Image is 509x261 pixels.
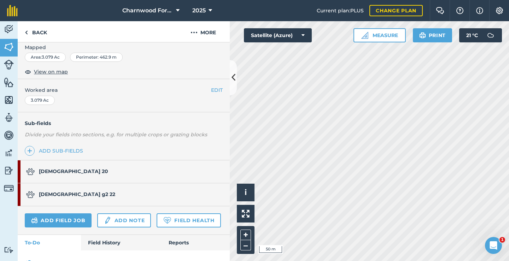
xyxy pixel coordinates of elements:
a: Field History [81,235,161,250]
button: – [240,240,251,250]
em: Divide your fields into sections, e.g. for multiple crops or grazing blocks [25,131,207,138]
img: svg+xml;base64,PD94bWwgdmVyc2lvbj0iMS4wIiBlbmNvZGluZz0idXRmLTgiPz4KPCEtLSBHZW5lcmF0b3I6IEFkb2JlIE... [4,247,14,253]
img: fieldmargin Logo [7,5,18,16]
a: Add note [97,213,151,227]
span: 1 [499,237,505,243]
img: svg+xml;base64,PHN2ZyB4bWxucz0iaHR0cDovL3d3dy53My5vcmcvMjAwMC9zdmciIHdpZHRoPSI1NiIgaGVpZ2h0PSI2MC... [4,42,14,52]
button: More [177,21,230,42]
img: svg+xml;base64,PHN2ZyB4bWxucz0iaHR0cDovL3d3dy53My5vcmcvMjAwMC9zdmciIHdpZHRoPSI1NiIgaGVpZ2h0PSI2MC... [4,77,14,88]
img: svg+xml;base64,PD94bWwgdmVyc2lvbj0iMS4wIiBlbmNvZGluZz0idXRmLTgiPz4KPCEtLSBHZW5lcmF0b3I6IEFkb2JlIE... [4,183,14,193]
button: i [237,184,255,201]
a: Reports [162,235,230,250]
strong: [DEMOGRAPHIC_DATA] g2 22 [39,191,115,197]
img: svg+xml;base64,PD94bWwgdmVyc2lvbj0iMS4wIiBlbmNvZGluZz0idXRmLTgiPz4KPCEtLSBHZW5lcmF0b3I6IEFkb2JlIE... [4,130,14,141]
button: 21 °C [459,28,502,42]
div: 3.079 Ac [25,96,55,105]
img: svg+xml;base64,PHN2ZyB4bWxucz0iaHR0cDovL3d3dy53My5vcmcvMjAwMC9zdmciIHdpZHRoPSIxOSIgaGVpZ2h0PSIyNC... [419,31,426,40]
iframe: Intercom live chat [485,237,502,254]
h4: Sub-fields [18,119,230,127]
span: Charnwood Forest Alpacas [122,6,173,15]
span: 2025 [192,6,206,15]
img: svg+xml;base64,PD94bWwgdmVyc2lvbj0iMS4wIiBlbmNvZGluZz0idXRmLTgiPz4KPCEtLSBHZW5lcmF0b3I6IEFkb2JlIE... [4,165,14,176]
img: Ruler icon [361,32,368,39]
a: Change plan [369,5,423,16]
img: svg+xml;base64,PD94bWwgdmVyc2lvbj0iMS4wIiBlbmNvZGluZz0idXRmLTgiPz4KPCEtLSBHZW5lcmF0b3I6IEFkb2JlIE... [104,216,111,225]
img: svg+xml;base64,PD94bWwgdmVyc2lvbj0iMS4wIiBlbmNvZGluZz0idXRmLTgiPz4KPCEtLSBHZW5lcmF0b3I6IEFkb2JlIE... [26,167,35,176]
button: Measure [353,28,406,42]
img: svg+xml;base64,PHN2ZyB4bWxucz0iaHR0cDovL3d3dy53My5vcmcvMjAwMC9zdmciIHdpZHRoPSI1NiIgaGVpZ2h0PSI2MC... [4,95,14,105]
img: A cog icon [495,7,504,14]
img: svg+xml;base64,PD94bWwgdmVyc2lvbj0iMS4wIiBlbmNvZGluZz0idXRmLTgiPz4KPCEtLSBHZW5lcmF0b3I6IEFkb2JlIE... [26,190,35,199]
img: svg+xml;base64,PHN2ZyB4bWxucz0iaHR0cDovL3d3dy53My5vcmcvMjAwMC9zdmciIHdpZHRoPSIxNyIgaGVpZ2h0PSIxNy... [476,6,483,15]
a: Add field job [25,213,92,227]
button: Satellite (Azure) [244,28,312,42]
a: To-Do [18,235,81,250]
a: [DEMOGRAPHIC_DATA] g2 22 [18,183,223,206]
span: Current plan : PLUS [317,7,364,14]
a: Field Health [157,213,221,227]
img: svg+xml;base64,PD94bWwgdmVyc2lvbj0iMS4wIiBlbmNvZGluZz0idXRmLTgiPz4KPCEtLSBHZW5lcmF0b3I6IEFkb2JlIE... [4,148,14,158]
div: Perimeter : 462.9 m [70,53,123,62]
span: Mapped [18,43,230,51]
img: A question mark icon [456,7,464,14]
span: Worked area [25,86,223,94]
span: View on map [34,68,68,76]
a: [DEMOGRAPHIC_DATA] 20 [18,160,223,183]
a: Back [18,21,54,42]
img: Four arrows, one pointing top left, one top right, one bottom right and the last bottom left [242,210,250,218]
strong: [DEMOGRAPHIC_DATA] 20 [39,168,108,174]
img: svg+xml;base64,PHN2ZyB4bWxucz0iaHR0cDovL3d3dy53My5vcmcvMjAwMC9zdmciIHdpZHRoPSIxOCIgaGVpZ2h0PSIyNC... [25,67,31,76]
button: View on map [25,67,68,76]
img: svg+xml;base64,PD94bWwgdmVyc2lvbj0iMS4wIiBlbmNvZGluZz0idXRmLTgiPz4KPCEtLSBHZW5lcmF0b3I6IEFkb2JlIE... [484,28,498,42]
img: svg+xml;base64,PD94bWwgdmVyc2lvbj0iMS4wIiBlbmNvZGluZz0idXRmLTgiPz4KPCEtLSBHZW5lcmF0b3I6IEFkb2JlIE... [31,216,38,225]
img: svg+xml;base64,PHN2ZyB4bWxucz0iaHR0cDovL3d3dy53My5vcmcvMjAwMC9zdmciIHdpZHRoPSIxNCIgaGVpZ2h0PSIyNC... [27,147,32,155]
button: EDIT [211,86,223,94]
span: 21 ° C [466,28,478,42]
div: Area : 3.079 Ac [25,53,66,62]
button: + [240,230,251,240]
img: svg+xml;base64,PHN2ZyB4bWxucz0iaHR0cDovL3d3dy53My5vcmcvMjAwMC9zdmciIHdpZHRoPSI5IiBoZWlnaHQ9IjI0Ii... [25,28,28,37]
img: svg+xml;base64,PD94bWwgdmVyc2lvbj0iMS4wIiBlbmNvZGluZz0idXRmLTgiPz4KPCEtLSBHZW5lcmF0b3I6IEFkb2JlIE... [4,24,14,35]
img: Two speech bubbles overlapping with the left bubble in the forefront [436,7,444,14]
span: i [245,188,247,197]
button: Print [413,28,452,42]
img: svg+xml;base64,PHN2ZyB4bWxucz0iaHR0cDovL3d3dy53My5vcmcvMjAwMC9zdmciIHdpZHRoPSIyMCIgaGVpZ2h0PSIyNC... [191,28,198,37]
img: svg+xml;base64,PD94bWwgdmVyc2lvbj0iMS4wIiBlbmNvZGluZz0idXRmLTgiPz4KPCEtLSBHZW5lcmF0b3I6IEFkb2JlIE... [4,60,14,70]
a: Add sub-fields [25,146,86,156]
img: svg+xml;base64,PD94bWwgdmVyc2lvbj0iMS4wIiBlbmNvZGluZz0idXRmLTgiPz4KPCEtLSBHZW5lcmF0b3I6IEFkb2JlIE... [4,112,14,123]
